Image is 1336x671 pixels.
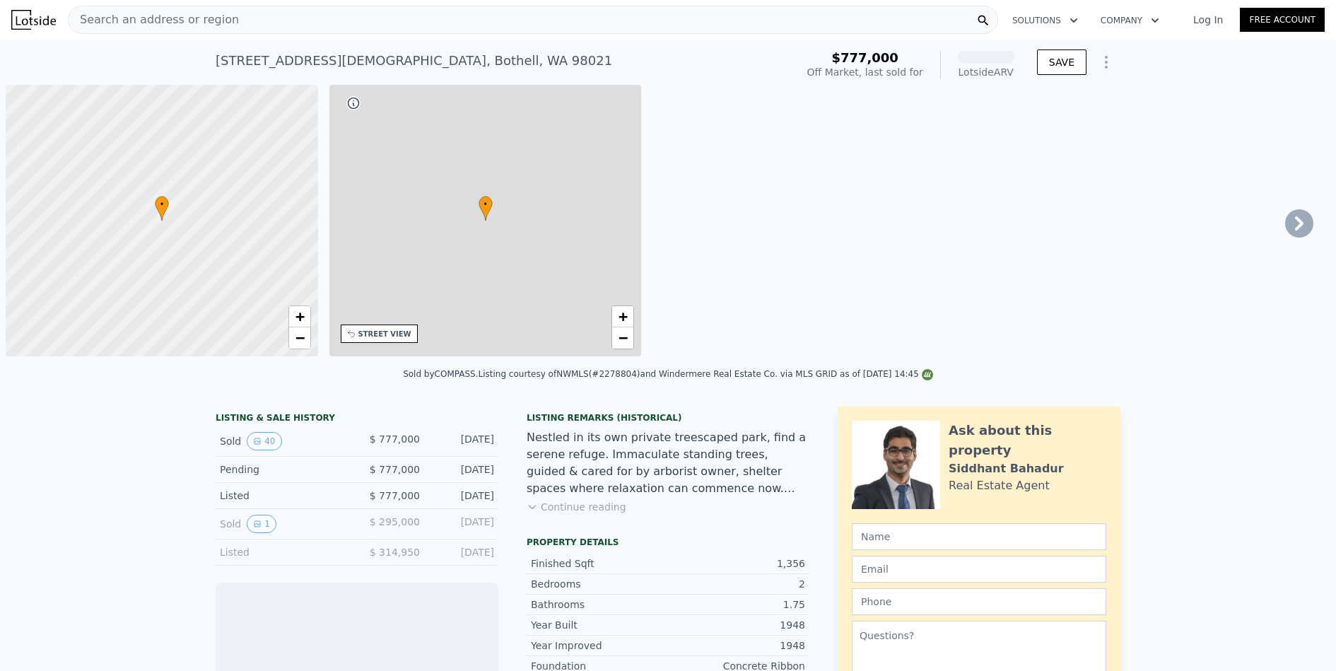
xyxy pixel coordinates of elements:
span: + [295,308,304,325]
button: SAVE [1037,49,1086,75]
div: 1.75 [668,597,805,612]
div: Listing courtesy of NWMLS (#2278804) and Windermere Real Estate Co. via MLS GRID as of [DATE] 14:45 [479,369,933,379]
div: Listed [220,489,346,503]
div: Listed [220,545,346,559]
div: • [479,196,493,221]
button: Continue reading [527,500,626,514]
span: $ 314,950 [370,547,420,558]
input: Phone [852,588,1106,615]
span: − [619,329,628,346]
div: Sold by COMPASS . [403,369,478,379]
a: Zoom in [289,306,310,327]
div: 1948 [668,618,805,632]
div: 1948 [668,638,805,653]
div: • [155,196,169,221]
div: 1,356 [668,556,805,571]
span: $ 777,000 [370,464,420,475]
span: Search an address or region [69,11,239,28]
img: Lotside [11,10,56,30]
span: $777,000 [831,50,898,65]
div: Off Market, last sold for [807,65,923,79]
div: [DATE] [431,432,494,450]
a: Zoom in [612,306,633,327]
img: NWMLS Logo [922,369,933,380]
input: Name [852,523,1106,550]
div: 2 [668,577,805,591]
div: Bathrooms [531,597,668,612]
span: − [295,329,304,346]
div: Ask about this property [949,421,1106,460]
a: Zoom out [612,327,633,349]
div: Real Estate Agent [949,477,1050,494]
button: Show Options [1092,48,1120,76]
div: Lotside ARV [958,65,1014,79]
div: Sold [220,515,346,533]
button: Company [1089,8,1171,33]
div: LISTING & SALE HISTORY [216,412,498,426]
a: Zoom out [289,327,310,349]
button: Solutions [1001,8,1089,33]
div: [DATE] [431,545,494,559]
div: Siddhant Bahadur [949,460,1064,477]
button: View historical data [247,515,276,533]
div: Bedrooms [531,577,668,591]
div: [DATE] [431,515,494,533]
div: Finished Sqft [531,556,668,571]
span: $ 295,000 [370,516,420,527]
input: Email [852,556,1106,583]
div: Nestled in its own private treescaped park, find a serene refuge. Immaculate standing trees, guid... [527,429,809,497]
div: Year Improved [531,638,668,653]
div: Year Built [531,618,668,632]
span: $ 777,000 [370,490,420,501]
div: [DATE] [431,489,494,503]
div: Property details [527,537,809,548]
span: • [155,198,169,211]
span: • [479,198,493,211]
div: [STREET_ADDRESS][DEMOGRAPHIC_DATA] , Bothell , WA 98021 [216,51,612,71]
a: Log In [1176,13,1240,27]
div: Sold [220,432,346,450]
span: + [619,308,628,325]
div: STREET VIEW [358,329,411,339]
a: Free Account [1240,8,1325,32]
button: View historical data [247,432,281,450]
div: [DATE] [431,462,494,477]
span: $ 777,000 [370,433,420,445]
div: Listing Remarks (Historical) [527,412,809,424]
div: Pending [220,462,346,477]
